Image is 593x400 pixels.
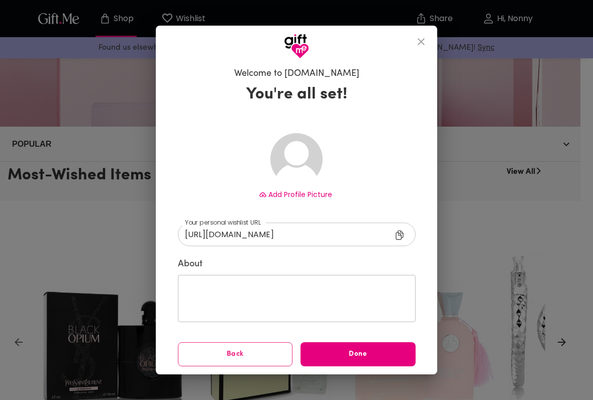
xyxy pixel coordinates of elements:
[234,68,359,80] h6: Welcome to [DOMAIN_NAME]
[301,342,416,366] button: Done
[178,349,292,360] span: Back
[246,84,347,105] h3: You're all set!
[268,189,332,199] span: Add Profile Picture
[409,30,433,54] button: close
[178,342,293,366] button: Back
[270,133,323,185] img: Avatar
[301,349,416,360] span: Done
[284,34,309,59] img: GiftMe Logo
[178,258,416,270] label: About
